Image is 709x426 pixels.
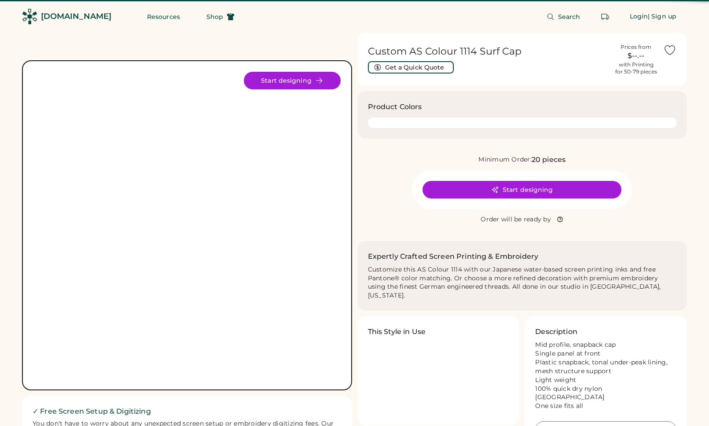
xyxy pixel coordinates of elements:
[41,11,111,22] div: [DOMAIN_NAME]
[136,8,191,26] button: Resources
[630,12,648,21] div: Login
[481,215,551,224] div: Order will be ready by
[33,72,341,379] div: 1114 Style Image
[368,251,539,262] h2: Expertly Crafted Screen Printing & Embroidery
[558,14,580,20] span: Search
[368,45,609,58] h1: Custom AS Colour 1114 Surf Cap
[33,72,341,379] img: AS Colour 1114 Product Image
[614,51,658,61] div: $--.--
[648,12,676,21] div: | Sign up
[478,155,532,164] div: Minimum Order:
[615,61,657,75] div: with Printing for 50-79 pieces
[596,8,614,26] button: Retrieve an order
[371,343,436,408] img: Ecru color hat with logo printed on a blue background
[33,406,342,417] h2: ✓ Free Screen Setup & Digitizing
[244,72,341,89] button: Start designing
[535,341,676,411] div: Mid profile, snapback cap Single panel at front Plastic snapback, tonal under-peak lining, mesh s...
[621,44,651,51] div: Prices from
[441,343,506,408] img: Olive Green AS Colour 1114 Surf Hat printed with an image of a mallard holding a baguette in its ...
[368,265,677,301] div: Customize this AS Colour 1114 with our Japanese water-based screen printing inks and free Pantone...
[535,327,577,337] h3: Description
[206,14,223,20] span: Shop
[368,61,454,73] button: Get a Quick Quote
[422,181,621,198] button: Start designing
[536,8,591,26] button: Search
[368,102,422,112] h3: Product Colors
[532,154,566,165] div: 20 pieces
[22,9,37,24] img: Rendered Logo - Screens
[196,8,245,26] button: Shop
[368,327,426,337] h3: This Style in Use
